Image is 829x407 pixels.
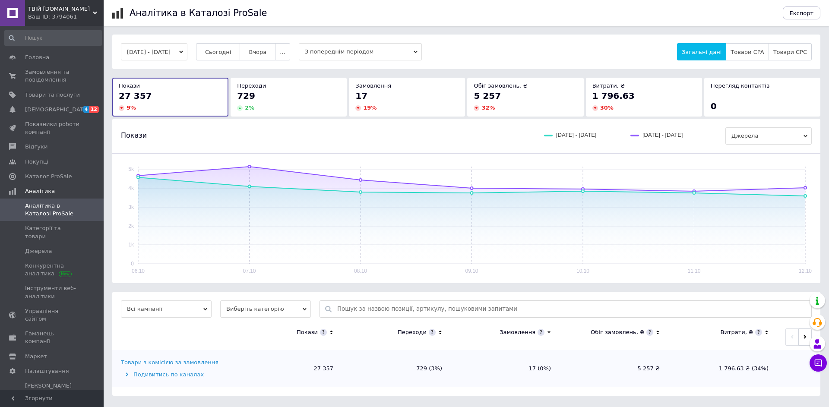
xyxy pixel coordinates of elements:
button: Сьогодні [196,43,240,60]
span: Сьогодні [205,49,231,55]
span: Товари та послуги [25,91,80,99]
h1: Аналітика в Каталозі ProSale [130,8,267,18]
text: 1k [128,242,134,248]
span: Товари CPA [731,49,764,55]
span: Обіг замовлень, ₴ [474,82,527,89]
span: 19 % [363,104,377,111]
button: Загальні дані [677,43,726,60]
input: Пошук за назвою позиції, артикулу, пошуковими запитами [337,301,807,317]
text: 5k [128,166,134,172]
span: Каталог ProSale [25,173,72,180]
span: Товари CPC [773,49,807,55]
span: Управління сайтом [25,307,80,323]
span: [PERSON_NAME] та рахунки [25,382,80,406]
button: Експорт [783,6,821,19]
span: Покази [119,82,140,89]
span: 5 257 [474,91,501,101]
button: Товари CPA [726,43,769,60]
text: 10.10 [576,268,589,274]
text: 09.10 [465,268,478,274]
span: Перегляд контактів [711,82,770,89]
div: Ваш ID: 3794061 [28,13,104,21]
text: 3k [128,204,134,210]
div: Замовлення [500,328,535,336]
span: Замовлення [355,82,391,89]
span: Маркет [25,353,47,360]
div: Покази [297,328,318,336]
span: 0 [711,101,717,111]
span: Всі кампанії [121,300,212,318]
span: Витрати, ₴ [592,82,625,89]
span: Джерела [25,247,52,255]
span: Конкурентна аналітика [25,262,80,278]
text: 4k [128,185,134,191]
div: Подивитись по каналах [121,371,231,379]
span: Вчора [249,49,266,55]
text: 07.10 [243,268,256,274]
span: 30 % [600,104,614,111]
span: Категорії та товари [25,224,80,240]
span: 27 357 [119,91,152,101]
button: Чат з покупцем [810,354,827,372]
td: 27 357 [233,350,342,387]
span: Гаманець компанії [25,330,80,345]
span: 32 % [481,104,495,111]
span: Інструменти веб-аналітики [25,284,80,300]
text: 08.10 [354,268,367,274]
span: ... [280,49,285,55]
div: Товари з комісією за замовлення [121,359,218,366]
span: Переходи [237,82,266,89]
span: 2 % [245,104,254,111]
span: 17 [355,91,367,101]
span: Аналітика в Каталозі ProSale [25,202,80,218]
button: Товари CPC [769,43,812,60]
text: 0 [131,261,134,267]
div: Переходи [398,328,427,336]
span: Виберіть категорію [220,300,311,318]
span: Експорт [790,10,814,16]
span: 1 796.63 [592,91,635,101]
text: 2k [128,223,134,229]
button: [DATE] - [DATE] [121,43,187,60]
td: 5 257 ₴ [560,350,668,387]
span: Покупці [25,158,48,166]
span: Аналітика [25,187,55,195]
span: Відгуки [25,143,47,151]
td: 17 (0%) [451,350,560,387]
input: Пошук [4,30,102,46]
span: З попереднім періодом [299,43,422,60]
span: Показники роботи компанії [25,120,80,136]
span: [DEMOGRAPHIC_DATA] [25,106,89,114]
td: 1 796.63 ₴ (34%) [668,350,777,387]
text: 12.10 [799,268,812,274]
span: Замовлення та повідомлення [25,68,80,84]
button: Вчора [240,43,275,60]
span: 4 [82,106,89,113]
span: Головна [25,54,49,61]
text: 11.10 [687,268,700,274]
td: 729 (3%) [342,350,451,387]
span: Джерела [725,127,812,145]
div: Витрати, ₴ [720,328,753,336]
span: ТВІЙ ДЕВАЙС.UA [28,5,93,13]
span: 729 [237,91,255,101]
span: Загальні дані [682,49,721,55]
span: 9 % [127,104,136,111]
span: 12 [89,106,99,113]
span: Налаштування [25,367,69,375]
button: ... [275,43,290,60]
span: Покази [121,131,147,140]
text: 06.10 [132,268,145,274]
div: Обіг замовлень, ₴ [591,328,644,336]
